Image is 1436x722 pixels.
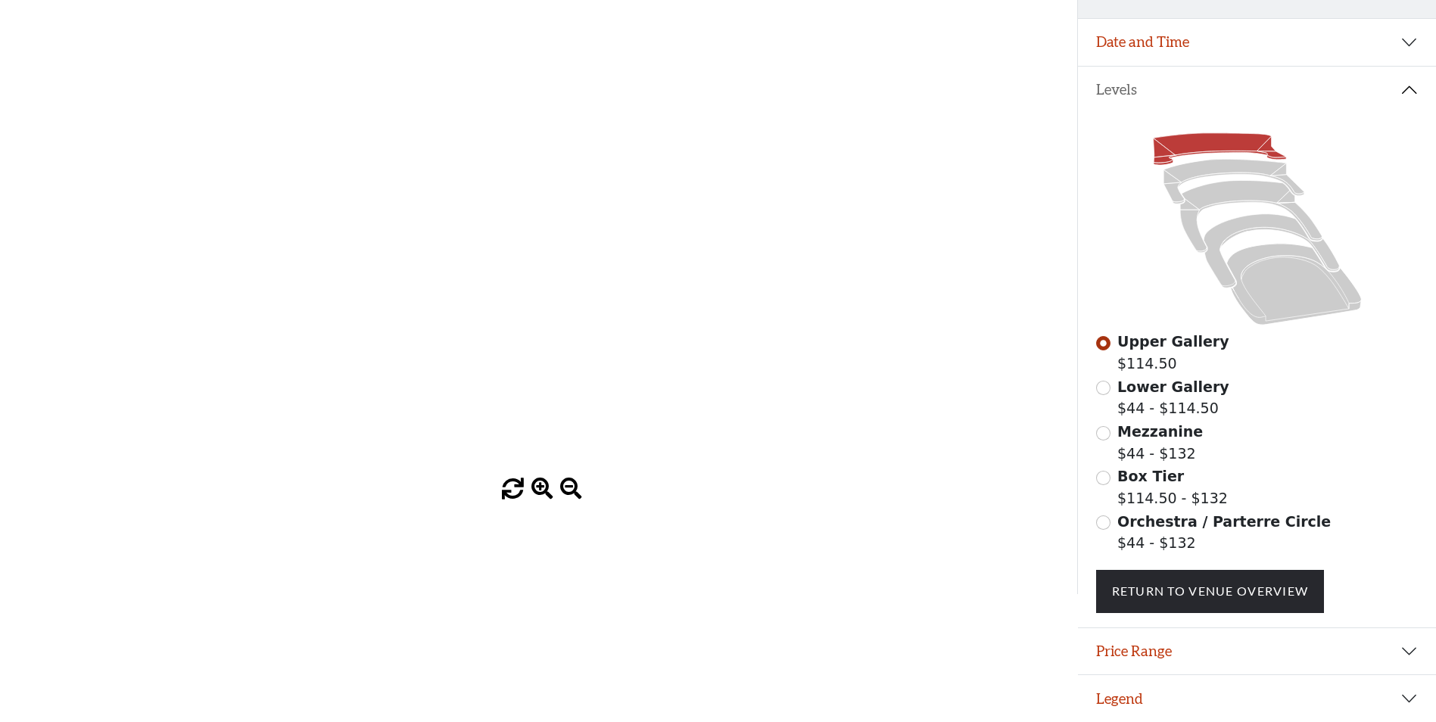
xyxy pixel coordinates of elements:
[1117,465,1228,509] label: $114.50 - $132
[1117,421,1203,464] label: $44 - $132
[1078,628,1436,675] button: Price Range
[1078,19,1436,66] button: Date and Time
[1096,570,1325,612] a: Return To Venue Overview
[1078,67,1436,114] button: Levels
[1204,214,1339,288] path: Box Tier - Seats Available: 14
[560,478,582,500] button: zoom out
[1163,160,1304,204] path: Lower Gallery - Seats Available: 43
[1117,333,1229,350] span: Upper Gallery
[1117,423,1203,440] span: Mezzanine
[1117,378,1229,395] span: Lower Gallery
[1180,181,1322,253] path: Mezzanine - Seats Available: 26
[531,478,553,500] button: zoom in
[1117,468,1184,484] span: Box Tier
[502,478,524,500] button: reset zoom
[1153,133,1286,165] path: Upper Gallery - Seats Available: 275
[1117,511,1331,554] label: $44 - $132
[1117,376,1229,419] label: $44 - $114.50
[1117,513,1331,530] span: Orchestra / Parterre Circle
[1117,331,1229,374] label: $114.50
[1078,675,1436,722] button: Legend
[1226,244,1361,325] path: Orchestra / Parterre Circle - Seats Available: 14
